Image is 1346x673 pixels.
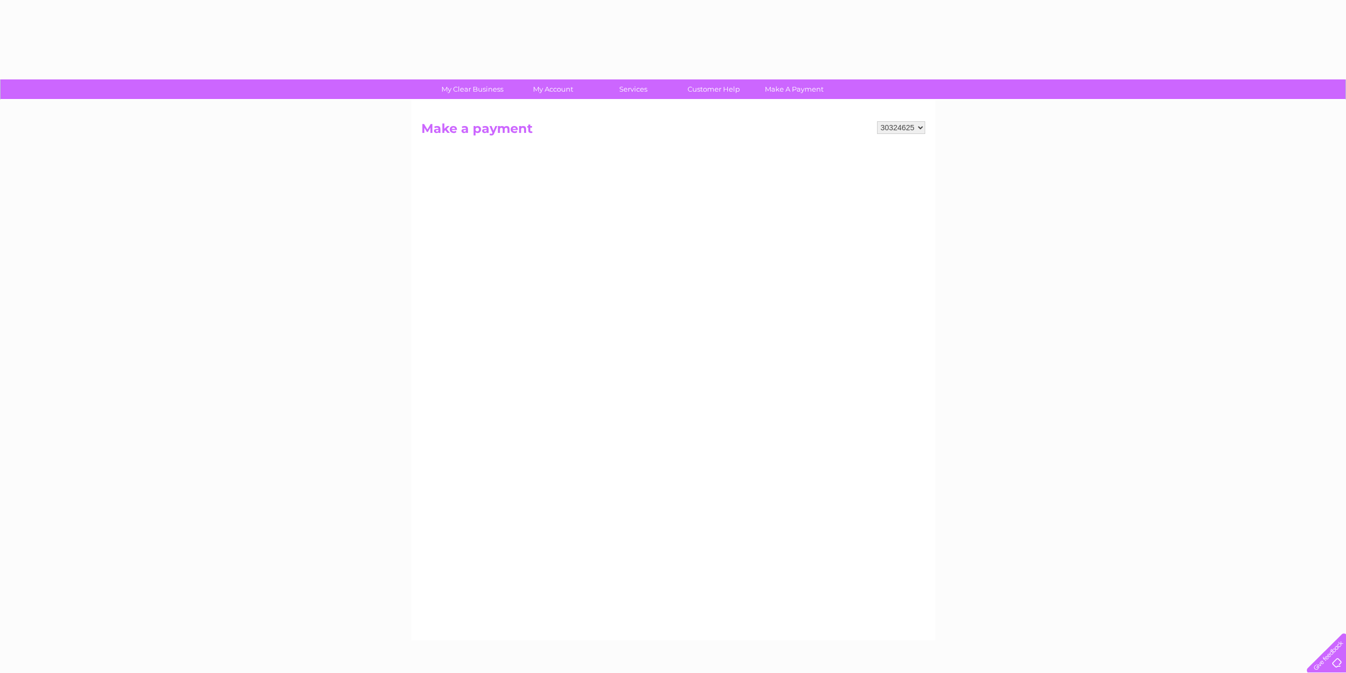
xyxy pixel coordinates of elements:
[751,79,838,99] a: Make A Payment
[509,79,597,99] a: My Account
[590,79,677,99] a: Services
[429,79,516,99] a: My Clear Business
[670,79,757,99] a: Customer Help
[421,121,925,141] h2: Make a payment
